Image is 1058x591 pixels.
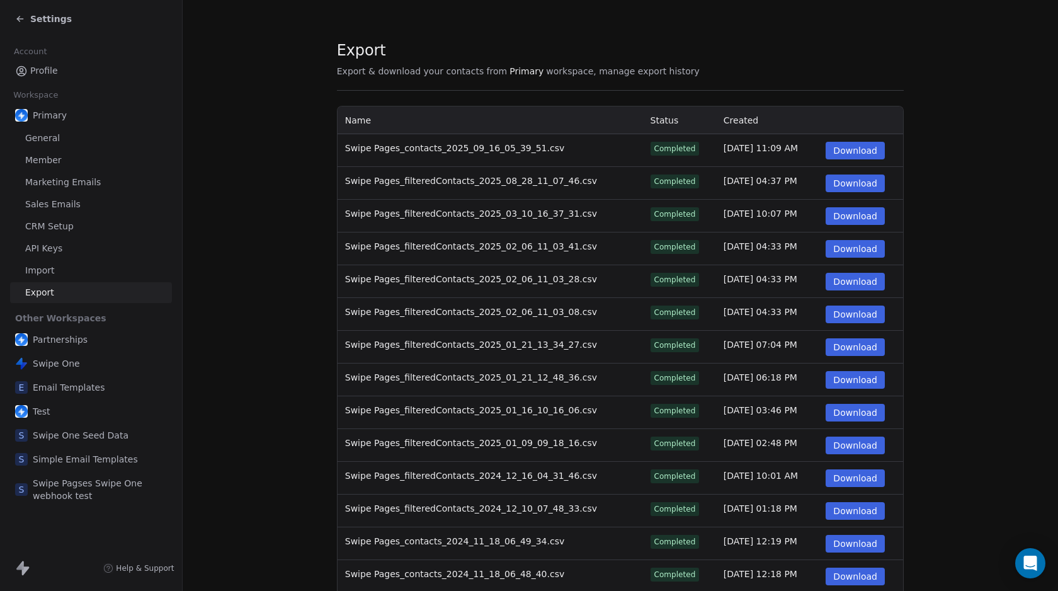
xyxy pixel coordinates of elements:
a: Settings [15,13,72,25]
a: Marketing Emails [10,172,172,193]
div: Completed [654,372,696,384]
span: Swipe Pages_contacts_2024_11_18_06_48_40.csv [345,569,564,579]
span: Simple Email Templates [33,453,138,466]
span: S [15,453,28,466]
td: [DATE] 11:09 AM [716,134,819,167]
td: [DATE] 03:46 PM [716,396,819,429]
td: [DATE] 04:33 PM [716,232,819,265]
span: Swipe Pages_contacts_2025_09_16_05_39_51.csv [345,143,564,153]
span: Swipe One [33,357,80,370]
span: API Keys [25,242,62,255]
button: Download [826,535,885,553]
button: Download [826,469,885,487]
div: Completed [654,503,696,515]
a: Member [10,150,172,171]
a: CRM Setup [10,216,172,237]
button: Download [826,502,885,520]
a: Sales Emails [10,194,172,215]
td: [DATE] 02:48 PM [716,429,819,462]
td: [DATE] 10:07 PM [716,200,819,232]
span: Swipe Pages_filteredContacts_2025_01_21_13_34_27.csv [345,340,597,350]
span: Swipe Pages_contacts_2024_11_18_06_49_34.csv [345,536,564,546]
span: Other Workspaces [10,308,111,328]
span: Settings [30,13,72,25]
span: Marketing Emails [25,176,101,189]
span: Primary [509,65,543,77]
img: user_01J93QE9VH11XXZQZDP4TWZEES.jpg [15,109,28,122]
td: [DATE] 04:33 PM [716,298,819,331]
span: General [25,132,60,145]
span: Profile [30,64,58,77]
div: Open Intercom Messenger [1015,548,1045,578]
span: CRM Setup [25,220,74,233]
div: Completed [654,209,696,220]
button: Download [826,240,885,258]
span: Swipe Pages_filteredContacts_2024_12_16_04_31_46.csv [345,471,597,481]
span: workspace, manage export history [546,65,699,77]
span: Member [25,154,62,167]
a: General [10,128,172,149]
span: S [15,429,28,442]
span: Swipe Pages_filteredContacts_2025_02_06_11_03_28.csv [345,274,597,284]
span: Sales Emails [25,198,81,211]
td: [DATE] 12:19 PM [716,527,819,560]
td: [DATE] 07:04 PM [716,331,819,364]
span: E [15,381,28,394]
button: Download [826,306,885,323]
a: Export [10,282,172,303]
button: Download [826,568,885,585]
span: Export & download your contacts from [337,65,507,77]
span: Export [25,286,54,299]
img: swipeone-app-icon.png [15,357,28,370]
div: Completed [654,340,696,351]
span: Name [345,115,371,125]
div: Completed [654,274,696,285]
a: API Keys [10,238,172,259]
div: Completed [654,536,696,548]
button: Download [826,338,885,356]
a: Help & Support [103,563,174,573]
span: Swipe Pages_filteredContacts_2025_02_06_11_03_41.csv [345,241,597,251]
div: Completed [654,471,696,482]
td: [DATE] 04:37 PM [716,167,819,200]
span: Swipe Pages_filteredContacts_2025_01_21_12_48_36.csv [345,372,597,382]
button: Download [826,175,885,192]
a: Profile [10,60,172,81]
button: Download [826,371,885,389]
span: Swipe Pages_filteredContacts_2025_01_16_10_16_06.csv [345,405,597,415]
span: Swipe Pages_filteredContacts_2025_02_06_11_03_08.csv [345,307,597,317]
span: Swipe Pages_filteredContacts_2025_08_28_11_07_46.csv [345,176,597,186]
span: Account [8,42,52,61]
div: Completed [654,307,696,318]
span: Import [25,264,54,277]
span: Swipe Pages_filteredContacts_2025_03_10_16_37_31.csv [345,209,597,219]
span: Swipe Pages_filteredContacts_2025_01_09_09_18_16.csv [345,438,597,448]
span: Swipe Pages_filteredContacts_2024_12_10_07_48_33.csv [345,503,597,514]
span: Test [33,405,50,418]
div: Completed [654,176,696,187]
button: Download [826,142,885,159]
span: Email Templates [33,381,105,394]
span: Swipe Pagses Swipe One webhook test [33,477,167,502]
span: Swipe One Seed Data [33,429,128,442]
button: Download [826,207,885,225]
button: Download [826,437,885,454]
div: Completed [654,405,696,416]
span: Export [337,41,700,60]
span: Status [651,115,679,125]
span: S [15,483,28,496]
td: [DATE] 10:01 AM [716,462,819,495]
span: Help & Support [116,563,174,573]
div: Completed [654,569,696,580]
span: Primary [33,109,67,122]
button: Download [826,273,885,290]
button: Download [826,404,885,422]
div: Completed [654,143,696,154]
td: [DATE] 01:18 PM [716,495,819,527]
span: Partnerships [33,333,88,346]
img: user_01J93QE9VH11XXZQZDP4TWZEES.jpg [15,333,28,346]
div: Completed [654,241,696,253]
span: Workspace [8,86,64,105]
td: [DATE] 04:33 PM [716,265,819,298]
div: Completed [654,438,696,449]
